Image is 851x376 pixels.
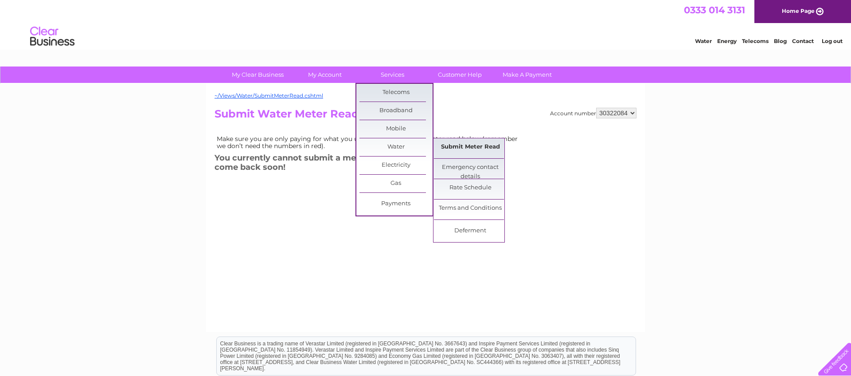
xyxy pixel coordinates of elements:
a: Broadband [359,102,433,120]
a: Make A Payment [491,67,564,83]
h3: You currently cannot submit a meter reading on this account. Please come back soon! [215,152,525,176]
a: Rate Schedule [434,179,507,197]
a: Blog [774,38,787,44]
div: Account number [550,108,636,118]
a: Mobile [359,120,433,138]
a: Terms and Conditions [434,200,507,217]
a: Telecoms [742,38,769,44]
a: My Clear Business [221,67,294,83]
td: Make sure you are only paying for what you use. Simply enter your meter read below (remember we d... [215,133,525,152]
a: Payments [359,195,433,213]
a: Services [356,67,429,83]
a: Electricity [359,157,433,174]
a: Gas [359,175,433,192]
a: Submit Meter Read [434,138,507,156]
a: ~/Views/Water/SubmitMeterRead.cshtml [215,92,323,99]
a: 0333 014 3131 [684,4,745,16]
img: logo.png [30,23,75,50]
a: Telecoms [359,84,433,102]
a: My Account [289,67,362,83]
a: Energy [717,38,737,44]
a: Deferment [434,222,507,240]
a: Water [695,38,712,44]
a: Contact [792,38,814,44]
a: Water [359,138,433,156]
h2: Submit Water Meter Read [215,108,636,125]
a: Customer Help [423,67,496,83]
a: Emergency contact details [434,159,507,176]
div: Clear Business is a trading name of Verastar Limited (registered in [GEOGRAPHIC_DATA] No. 3667643... [217,5,636,43]
a: Log out [822,38,843,44]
